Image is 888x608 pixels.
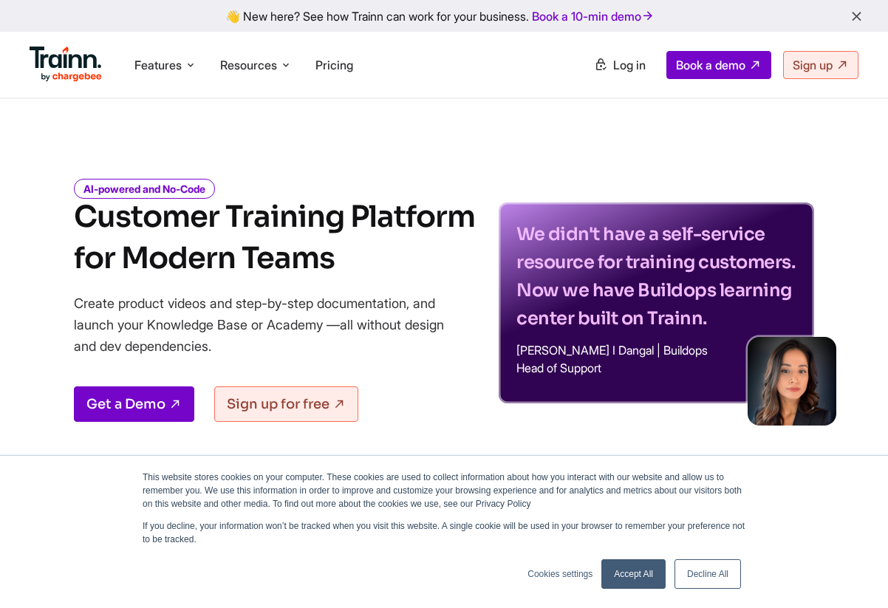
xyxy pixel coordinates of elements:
a: Sign up for free [214,386,358,422]
p: If you decline, your information won’t be tracked when you visit this website. A single cookie wi... [143,519,745,546]
a: Cookies settings [527,567,592,581]
span: Features [134,57,182,73]
p: Head of Support [516,362,796,374]
span: Resources [220,57,277,73]
i: AI-powered and No-Code [74,179,215,199]
a: Book a demo [666,51,771,79]
iframe: Chat Widget [814,537,888,608]
span: Book a demo [676,58,745,72]
a: Log in [585,52,655,78]
h1: Customer Training Platform for Modern Teams [74,197,475,279]
a: Decline All [674,559,741,589]
img: Trainn Logo [30,47,102,82]
a: Accept All [601,559,666,589]
a: Book a 10-min demo [529,6,658,27]
a: Get a Demo [74,386,194,422]
a: Sign up [783,51,858,79]
span: Sign up [793,58,833,72]
div: 👋 New here? See how Trainn can work for your business. [9,9,879,23]
p: Create product videos and step-by-step documentation, and launch your Knowledge Base or Academy —... [74,293,465,357]
img: sabina-buildops.d2e8138.png [748,337,836,426]
p: [PERSON_NAME] I Dangal | Buildops [516,344,796,356]
span: Log in [613,58,646,72]
p: We didn't have a self-service resource for training customers. Now we have Buildops learning cent... [516,220,796,332]
p: This website stores cookies on your computer. These cookies are used to collect information about... [143,471,745,510]
a: Pricing [315,58,353,72]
